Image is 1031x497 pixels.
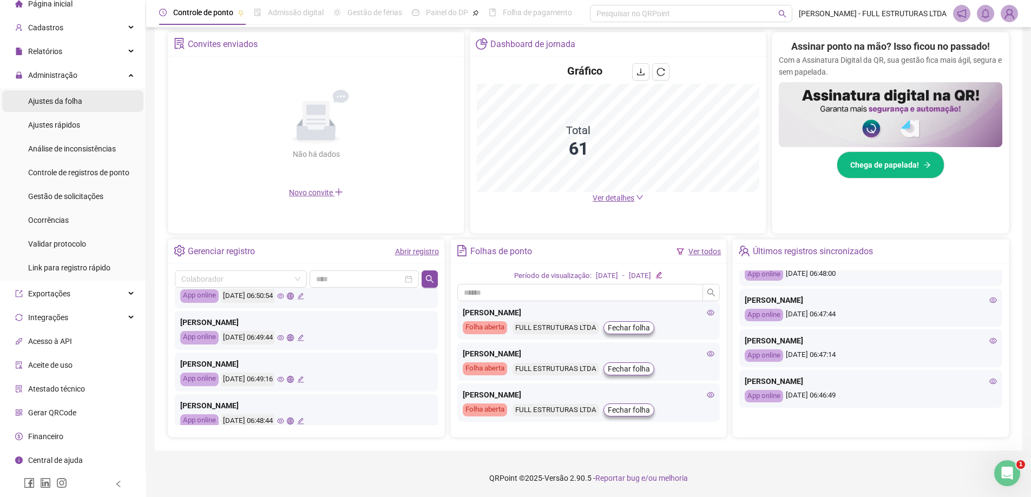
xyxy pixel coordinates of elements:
[981,9,990,18] span: bell
[287,334,294,341] span: global
[28,97,82,105] span: Ajustes da folha
[513,404,599,416] div: FULL ESTRUTURAS LTDA
[289,188,343,197] span: Novo convite
[738,245,750,256] span: team
[1001,5,1017,22] img: 71489
[513,322,599,334] div: FULL ESTRUTURAS LTDA
[923,161,931,169] span: arrow-right
[603,403,654,416] button: Fechar folha
[791,39,990,54] h2: Assinar ponto na mão? Isso ficou no passado!
[15,313,23,321] span: sync
[297,418,304,425] span: edit
[28,240,86,248] span: Validar protocolo
[395,247,439,256] a: Abrir registro
[456,245,468,256] span: file-text
[463,321,507,334] div: Folha aberta
[1016,460,1025,469] span: 1
[745,349,997,362] div: [DATE] 06:47:14
[277,334,284,341] span: eye
[287,376,294,383] span: global
[268,8,324,17] span: Admissão digital
[472,10,479,16] span: pushpin
[15,432,23,440] span: dollar
[347,8,402,17] span: Gestão de férias
[297,376,304,383] span: edit
[28,71,77,79] span: Administração
[28,313,68,322] span: Integrações
[28,23,63,32] span: Cadastros
[40,478,51,488] span: linkedin
[957,9,967,18] span: notification
[463,348,715,360] div: [PERSON_NAME]
[636,68,645,76] span: download
[266,148,366,160] div: Não há dados
[595,474,688,482] span: Reportar bug e/ou melhoria
[603,362,654,375] button: Fechar folha
[476,38,487,49] span: pie-chart
[174,245,185,256] span: setting
[778,10,786,18] span: search
[28,432,63,441] span: Financeiro
[15,456,23,463] span: info-circle
[688,247,721,256] a: Ver todos
[188,35,258,54] div: Convites enviados
[745,390,783,402] div: App online
[593,194,634,202] span: Ver detalhes
[656,68,665,76] span: reload
[221,289,274,303] div: [DATE] 06:50:54
[180,289,219,303] div: App online
[544,474,568,482] span: Versão
[490,35,575,54] div: Dashboard de jornada
[745,268,783,281] div: App online
[28,47,62,56] span: Relatórios
[989,337,997,344] span: eye
[745,268,997,281] div: [DATE] 06:48:00
[174,38,185,49] span: solution
[221,331,274,344] div: [DATE] 06:49:44
[412,9,419,16] span: dashboard
[238,10,244,16] span: pushpin
[622,270,625,282] div: -
[115,480,122,488] span: left
[745,294,997,306] div: [PERSON_NAME]
[28,408,76,417] span: Gerar QRCode
[15,408,23,416] span: qrcode
[28,337,72,346] span: Acesso à API
[180,414,219,428] div: App online
[707,288,715,297] span: search
[180,400,432,412] div: [PERSON_NAME]
[425,275,434,283] span: search
[745,309,783,321] div: App online
[28,121,80,129] span: Ajustes rápidos
[146,459,1031,497] footer: QRPoint © 2025 - 2.90.5 -
[297,334,304,341] span: edit
[707,350,714,357] span: eye
[655,271,662,279] span: edit
[180,316,432,328] div: [PERSON_NAME]
[28,456,83,465] span: Central de ajuda
[463,307,715,319] div: [PERSON_NAME]
[221,414,274,428] div: [DATE] 06:48:44
[15,23,23,31] span: user-add
[636,194,643,201] span: down
[28,192,103,201] span: Gestão de solicitações
[779,54,1002,78] p: Com a Assinatura Digital da QR, sua gestão fica mais ágil, segura e sem papelada.
[15,289,23,297] span: export
[15,361,23,368] span: audit
[745,349,783,362] div: App online
[593,194,643,202] a: Ver detalhes down
[745,335,997,347] div: [PERSON_NAME]
[745,390,997,402] div: [DATE] 06:46:49
[837,151,944,178] button: Chega de papelada!
[28,216,69,224] span: Ocorrências
[463,389,715,401] div: [PERSON_NAME]
[15,71,23,78] span: lock
[745,309,997,321] div: [DATE] 06:47:44
[277,376,284,383] span: eye
[629,270,651,282] div: [DATE]
[56,478,67,488] span: instagram
[180,373,219,386] div: App online
[779,82,1002,147] img: banner%2F02c71560-61a6-44d4-94b9-c8ab97240462.png
[159,9,167,16] span: clock-circle
[463,362,507,375] div: Folha aberta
